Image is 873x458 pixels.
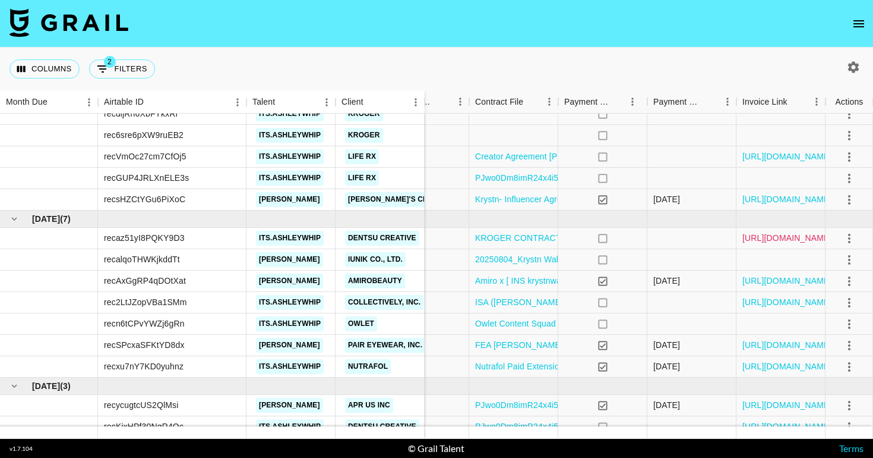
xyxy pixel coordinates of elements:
a: its.ashleywhip [256,149,324,164]
button: select merge strategy [839,168,859,189]
div: Contract File [469,90,558,114]
a: ISA ([PERSON_NAME] and Collectively - Dove Self Esteem Project 2025) [DATE].pdf [475,296,797,308]
div: Actions [825,90,873,114]
button: select merge strategy [839,147,859,167]
button: select merge strategy [839,228,859,249]
button: select merge strategy [839,190,859,210]
a: its.ashleywhip [256,231,324,246]
div: Contract File [475,90,523,114]
a: Dentsu Creative [345,231,419,246]
button: Sort [611,93,627,110]
div: Payment Sent Date [647,90,736,114]
a: Krystn- Influencer Agreement Addendum [DATE].pdf [475,193,672,205]
div: recsHZCtYGu6PiXoC [104,193,185,205]
div: recn6tCPvYWZj6gRn [104,318,185,330]
a: APR US INC [345,398,393,413]
button: Menu [318,93,336,111]
div: recdijRn6XbFYkxRr [104,108,178,120]
a: [PERSON_NAME] [256,274,323,288]
div: Airtable ID [98,90,246,114]
div: rec2LtJZopVBa1SMm [104,296,187,308]
a: Pair Eyewear, Inc. [345,338,425,353]
div: Month Due [6,90,48,114]
a: [URL][DOMAIN_NAME] [742,150,832,162]
a: Kroger [345,106,383,121]
div: Payment Sent [564,90,611,114]
a: its.ashleywhip [256,295,324,310]
a: its.ashleywhip [256,359,324,374]
button: select merge strategy [839,293,859,313]
div: Payment Sent Date [653,90,702,114]
div: recVmOc27cm7CfOj5 [104,150,186,162]
a: Creator Agreement [PERSON_NAME] x LifeRX copy.pdf [475,150,687,162]
a: [URL][DOMAIN_NAME] [742,275,832,287]
a: 20250804_Krystn Walmsley_IUNIK August Collaboration.pdf [475,253,703,265]
div: recalqoTHWKjkddTt [104,253,180,265]
button: Select columns [10,59,80,79]
button: Sort [363,94,380,111]
span: [DATE] [32,380,60,392]
button: hide children [6,378,23,394]
a: Kroger [345,128,383,143]
button: Menu [407,93,425,111]
button: select merge strategy [839,126,859,146]
button: Sort [275,94,292,111]
button: select merge strategy [839,357,859,377]
div: 21/07/2025 [653,193,680,205]
span: ( 3 ) [60,380,71,392]
button: hide children [6,211,23,227]
a: its.ashleywhip [256,316,324,331]
a: [PERSON_NAME] [256,252,323,267]
a: Life RX [345,149,379,164]
button: select merge strategy [839,396,859,416]
a: Amiro x [ INS krystnwalmsley] Influencer Agreement-0826.pdf [475,275,707,287]
button: select merge strategy [839,314,859,334]
div: recSPcxaSFKtYD8dx [104,339,185,351]
div: 22/09/2025 [653,339,680,351]
div: Client [341,90,363,114]
a: its.ashleywhip [256,128,324,143]
a: its.ashleywhip [256,171,324,186]
div: Invoice Link [736,90,825,114]
button: Menu [719,93,736,111]
button: Menu [540,93,558,111]
button: Sort [144,94,160,111]
span: 2 [104,56,116,68]
div: recKixHPf30NgR4Qc [104,421,184,432]
div: rec6sre6pXW9ruEB2 [104,129,184,141]
a: [URL][DOMAIN_NAME] [742,296,832,308]
a: FEA [PERSON_NAME] x Pair Eyewear 2025 Campaign Agreement.pdf [475,339,742,351]
a: Nutrafol [345,359,391,374]
div: recxu7nY7KD0yuhnz [104,360,184,372]
div: Talent [246,90,336,114]
div: recGUP4JRLXnELE3s [104,172,189,184]
div: recycugtcUS2QlMsi [104,399,178,411]
a: Owlet [345,316,377,331]
button: Sort [702,93,719,110]
a: [PERSON_NAME]'s Choice [345,192,449,207]
div: Airtable ID [104,90,144,114]
button: select merge strategy [839,271,859,291]
div: v 1.7.104 [10,445,33,453]
a: [PERSON_NAME] [256,192,323,207]
a: amirobeauty [345,274,405,288]
button: Sort [523,93,540,110]
a: [URL][DOMAIN_NAME] [742,421,832,432]
a: [URL][DOMAIN_NAME] [742,399,832,411]
a: Dentsu Creative [345,419,419,434]
button: Menu [229,93,246,111]
a: Life RX [345,171,379,186]
a: [PERSON_NAME] [256,338,323,353]
img: Grail Talent [10,8,128,37]
button: open drawer [847,12,871,36]
span: ( 7 ) [60,213,71,225]
button: Menu [80,93,98,111]
a: its.ashleywhip [256,419,324,434]
button: Sort [787,93,804,110]
a: Terms [839,443,863,454]
div: Talent [252,90,275,114]
div: Actions [836,90,863,114]
a: [URL][DOMAIN_NAME] [742,193,832,205]
a: KROGER CONTRACT 2 2.pdf [475,232,589,244]
a: [URL][DOMAIN_NAME] [742,360,832,372]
